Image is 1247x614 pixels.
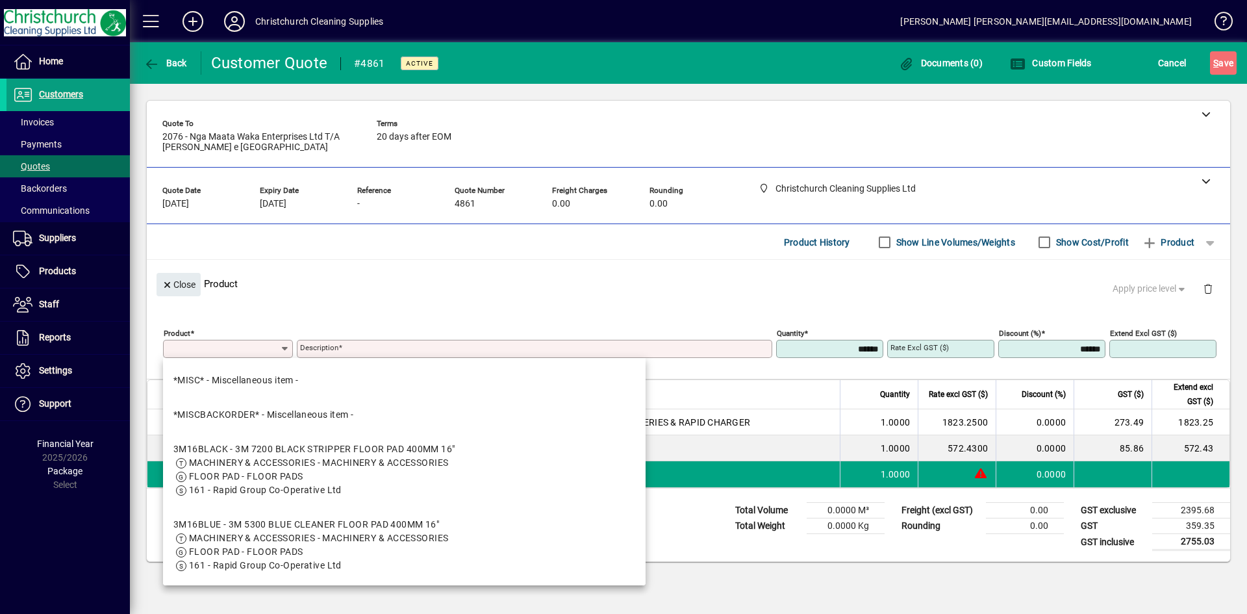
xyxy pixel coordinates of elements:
[6,111,130,133] a: Invoices
[929,387,988,402] span: Rate excl GST ($)
[163,432,646,507] mat-option: 3M16BLACK - 3M 7200 BLACK STRIPPER FLOOR PAD 400MM 16"
[357,199,360,209] span: -
[6,222,130,255] a: Suppliers
[255,11,383,32] div: Christchurch Cleaning Supplies
[6,133,130,155] a: Payments
[6,288,130,321] a: Staff
[354,53,384,74] div: #4861
[189,471,303,481] span: FLOOR PAD - FLOOR PADS
[1158,53,1187,73] span: Cancel
[890,343,949,352] mat-label: Rate excl GST ($)
[163,507,646,583] mat-option: 3M16BLUE - 3M 5300 BLUE CLEANER FLOOR PAD 400MM 16"
[1192,283,1224,294] app-page-header-button: Delete
[6,322,130,354] a: Reports
[1074,534,1152,550] td: GST inclusive
[162,132,357,153] span: 2076 - Nga Maata Waka Enterprises Ltd T/A [PERSON_NAME] e [GEOGRAPHIC_DATA]
[189,485,342,495] span: 161 - Rapid Group Co-Operative Ltd
[1074,503,1152,518] td: GST exclusive
[173,408,354,422] div: *MISCBACKORDER* - Miscellaneous item -
[189,533,448,543] span: MACHINERY & ACCESSORIES - MACHINERY & ACCESSORIES
[13,183,67,194] span: Backorders
[729,503,807,518] td: Total Volume
[13,161,50,172] span: Quotes
[47,466,82,476] span: Package
[807,503,885,518] td: 0.0000 M³
[807,518,885,534] td: 0.0000 Kg
[163,363,646,398] mat-option: *MISC* - Miscellaneous item -
[1205,3,1231,45] a: Knowledge Base
[996,409,1074,435] td: 0.0000
[39,398,71,409] span: Support
[163,398,646,432] mat-option: *MISCBACKORDER* - Miscellaneous item -
[1152,409,1229,435] td: 1823.25
[39,299,59,309] span: Staff
[162,199,189,209] span: [DATE]
[1213,58,1218,68] span: S
[1074,409,1152,435] td: 273.49
[777,329,804,338] mat-label: Quantity
[189,560,342,570] span: 161 - Rapid Group Co-Operative Ltd
[39,56,63,66] span: Home
[173,374,299,387] div: *MISC* - Miscellaneous item -
[895,518,986,534] td: Rounding
[779,231,855,254] button: Product History
[173,518,448,531] div: 3M16BLUE - 3M 5300 BLUE CLEANER FLOOR PAD 400MM 16"
[1010,58,1092,68] span: Custom Fields
[455,199,475,209] span: 4861
[39,332,71,342] span: Reports
[13,205,90,216] span: Communications
[986,503,1064,518] td: 0.00
[926,442,988,455] div: 572.4300
[164,329,190,338] mat-label: Product
[6,355,130,387] a: Settings
[6,155,130,177] a: Quotes
[6,388,130,420] a: Support
[1110,329,1177,338] mat-label: Extend excl GST ($)
[881,442,911,455] span: 1.0000
[211,53,328,73] div: Customer Quote
[1152,534,1230,550] td: 2755.03
[894,236,1015,249] label: Show Line Volumes/Weights
[172,10,214,33] button: Add
[39,365,72,376] span: Settings
[130,51,201,75] app-page-header-button: Back
[895,51,986,75] button: Documents (0)
[39,266,76,276] span: Products
[173,442,455,456] div: 3M16BLACK - 3M 7200 BLACK STRIPPER FLOOR PAD 400MM 16"
[1113,282,1188,296] span: Apply price level
[880,387,910,402] span: Quantity
[1053,236,1129,249] label: Show Cost/Profit
[996,461,1074,487] td: 0.0000
[1160,380,1213,409] span: Extend excl GST ($)
[6,45,130,78] a: Home
[214,10,255,33] button: Profile
[881,468,911,481] span: 1.0000
[153,278,204,290] app-page-header-button: Close
[996,435,1074,461] td: 0.0000
[406,59,433,68] span: Active
[39,89,83,99] span: Customers
[13,139,62,149] span: Payments
[1213,53,1233,73] span: ave
[1210,51,1237,75] button: Save
[6,199,130,222] a: Communications
[144,58,187,68] span: Back
[1074,435,1152,461] td: 85.86
[1107,277,1193,301] button: Apply price level
[157,273,201,296] button: Close
[900,11,1192,32] div: [PERSON_NAME] [PERSON_NAME][EMAIL_ADDRESS][DOMAIN_NAME]
[784,232,850,253] span: Product History
[1155,51,1190,75] button: Cancel
[6,255,130,288] a: Products
[39,233,76,243] span: Suppliers
[926,416,988,429] div: 1823.2500
[37,439,94,449] span: Financial Year
[1022,387,1066,402] span: Discount (%)
[1007,51,1095,75] button: Custom Fields
[552,199,570,209] span: 0.00
[999,329,1041,338] mat-label: Discount (%)
[1192,273,1224,304] button: Delete
[162,274,195,296] span: Close
[1118,387,1144,402] span: GST ($)
[649,199,668,209] span: 0.00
